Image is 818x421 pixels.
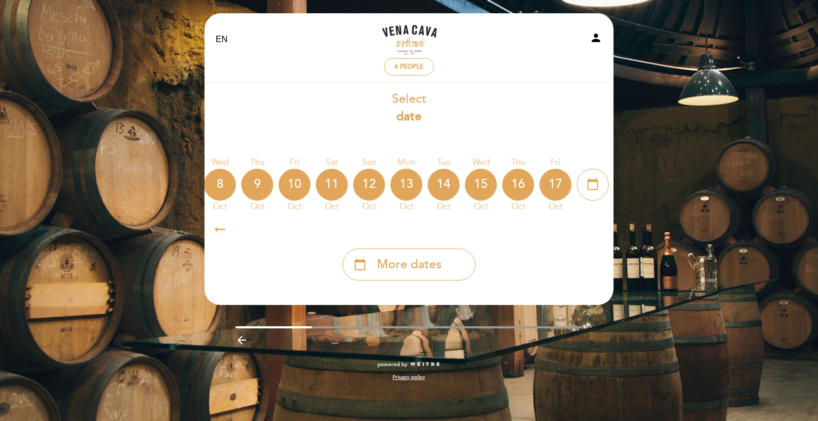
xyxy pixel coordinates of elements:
div: 13 [390,169,422,201]
div: Thu [502,156,534,169]
img: MEITRE [410,362,440,367]
div: 14 [428,169,460,201]
div: Tue [428,156,460,169]
a: powered by [378,361,440,368]
a: [PERSON_NAME] [342,25,476,54]
i: person [590,31,602,44]
div: Oct [353,201,385,213]
div: Thu [241,156,273,169]
div: Wed [204,156,236,169]
div: 17 [539,169,571,201]
div: Fri [279,156,310,169]
i: calendar_today [354,255,366,274]
i: arrow_right_alt [212,218,228,241]
div: Sat [316,156,348,169]
div: 15 [465,169,497,201]
div: 12 [353,169,385,201]
div: 16 [502,169,534,201]
div: Oct [502,201,534,213]
span: More dates [377,256,441,274]
div: Oct [465,201,497,213]
div: 9 [241,169,273,201]
div: 11 [316,169,348,201]
i: arrow_backward [235,334,248,346]
div: Oct [241,201,273,213]
div: Oct [316,201,348,213]
div: Oct [428,201,460,213]
div: Wed [465,156,497,169]
div: Oct [539,201,571,213]
div: Oct [204,201,236,213]
div: Oct [279,201,310,213]
i: calendar_today [586,175,599,193]
div: Oct [390,201,422,213]
b: date [396,109,422,124]
div: Fri [539,156,571,169]
div: 10 [279,169,310,201]
a: Privacy policy [392,374,425,381]
span: powered by [378,361,407,368]
div: Sun [353,156,385,169]
span: 6 people [395,63,423,71]
div: 8 [204,169,236,201]
button: person [590,31,602,48]
div: Select [204,90,614,126]
div: Mon [390,156,422,169]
